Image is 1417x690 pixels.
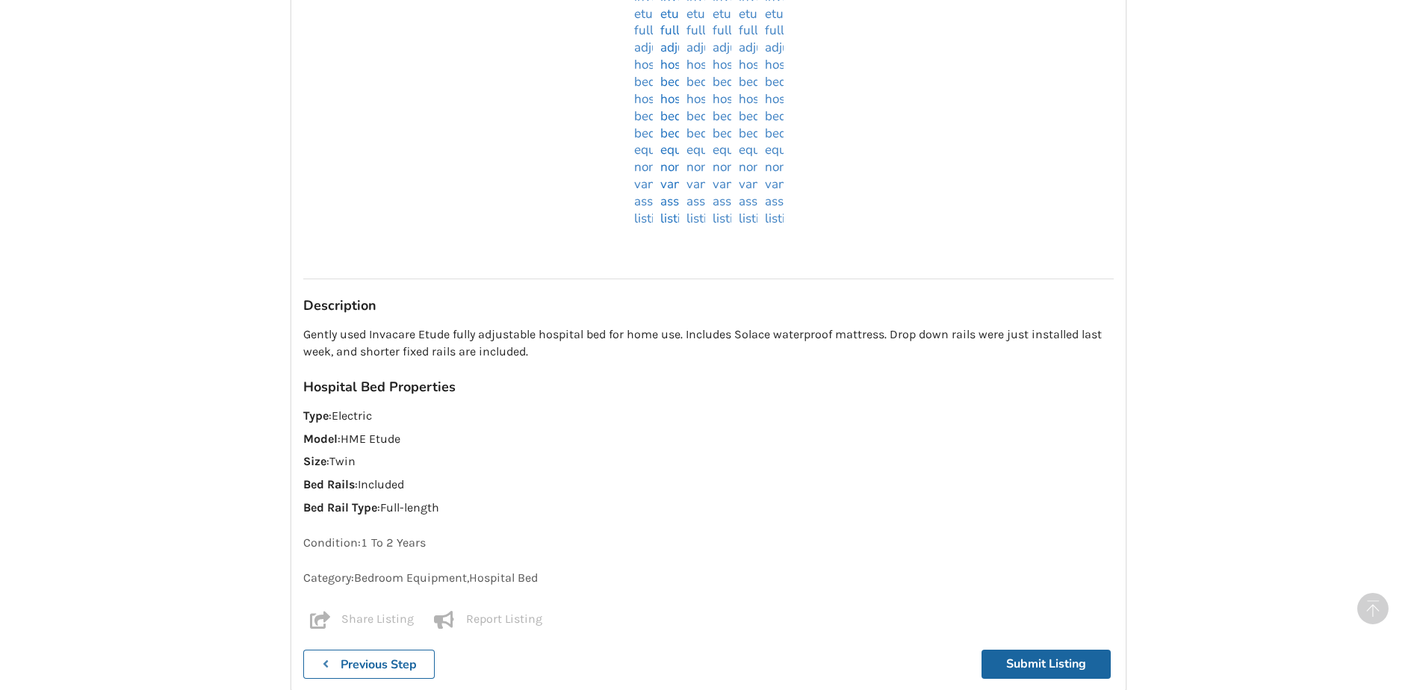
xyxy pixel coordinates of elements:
strong: Model [303,432,338,446]
button: Previous Step [303,650,435,679]
p: : Full-length [303,500,1114,517]
p: : Twin [303,453,1114,470]
strong: Size [303,454,326,468]
p: Gently used Invacare Etude fully adjustable hospital bed for home use. Includes Solace waterproof... [303,326,1114,361]
strong: Bed Rail Type [303,500,377,515]
p: : HME Etude [303,431,1114,448]
p: Condition: 1 To 2 Years [303,535,1114,552]
p: : Included [303,476,1114,494]
p: Category: Bedroom Equipment , Hospital Bed [303,570,1114,587]
button: Submit Listing [982,650,1111,679]
p: Report Listing [466,611,542,629]
strong: Type [303,408,329,423]
h3: Hospital Bed Properties [303,379,1114,396]
p: : Electric [303,408,1114,425]
h3: Description [303,297,1114,314]
strong: Bed Rails [303,477,355,491]
b: Previous Step [341,656,417,673]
